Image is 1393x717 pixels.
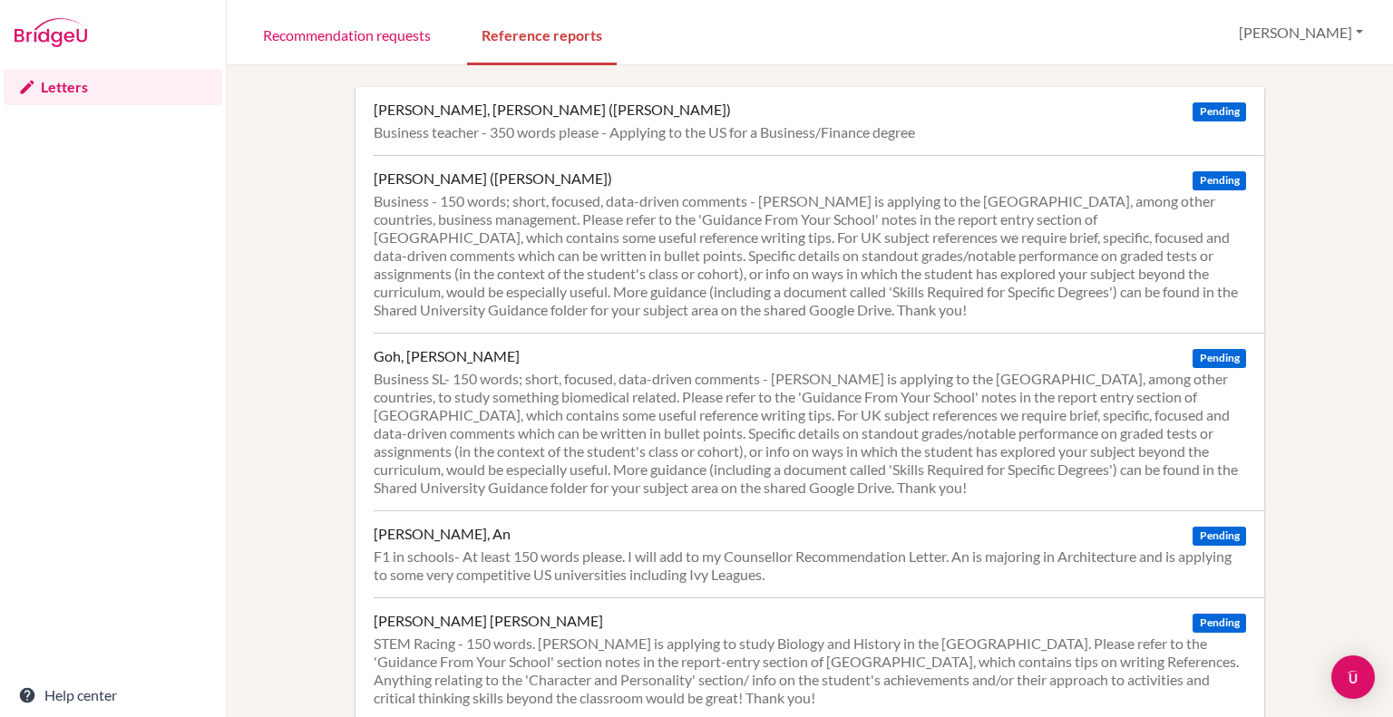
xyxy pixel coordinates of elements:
[374,370,1246,497] div: Business SL- 150 words; short, focused, data-driven comments - [PERSON_NAME] is applying to the [...
[374,635,1246,707] div: STEM Racing - 150 words. [PERSON_NAME] is applying to study Biology and History in the [GEOGRAPHI...
[374,525,511,543] div: [PERSON_NAME], An
[4,69,222,105] a: Letters
[1193,527,1245,546] span: Pending
[4,677,222,713] a: Help center
[1231,15,1371,50] button: [PERSON_NAME]
[374,123,1246,141] div: Business teacher - 350 words please - Applying to the US for a Business/Finance degree
[1193,349,1245,368] span: Pending
[467,3,617,65] a: Reference reports
[1193,102,1245,121] span: Pending
[374,347,520,365] div: Goh, [PERSON_NAME]
[374,333,1264,510] a: Goh, [PERSON_NAME] Pending Business SL- 150 words; short, focused, data-driven comments - [PERSON...
[374,192,1246,319] div: Business - 150 words; short, focused, data-driven comments - [PERSON_NAME] is applying to the [GE...
[1193,171,1245,190] span: Pending
[248,3,445,65] a: Recommendation requests
[1331,655,1375,699] div: Open Intercom Messenger
[374,547,1246,584] div: F1 in schools- At least 150 words please. I will add to my Counsellor Recommendation Letter. An i...
[374,87,1264,155] a: [PERSON_NAME], [PERSON_NAME] ([PERSON_NAME]) Pending Business teacher - 350 words please - Applyi...
[374,612,603,630] div: [PERSON_NAME] [PERSON_NAME]
[374,101,731,119] div: [PERSON_NAME], [PERSON_NAME] ([PERSON_NAME])
[374,155,1264,333] a: [PERSON_NAME] ([PERSON_NAME]) Pending Business - 150 words; short, focused, data-driven comments ...
[15,18,87,47] img: Bridge-U
[374,170,612,188] div: [PERSON_NAME] ([PERSON_NAME])
[1193,614,1245,633] span: Pending
[374,510,1264,597] a: [PERSON_NAME], An Pending F1 in schools- At least 150 words please. I will add to my Counsellor R...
